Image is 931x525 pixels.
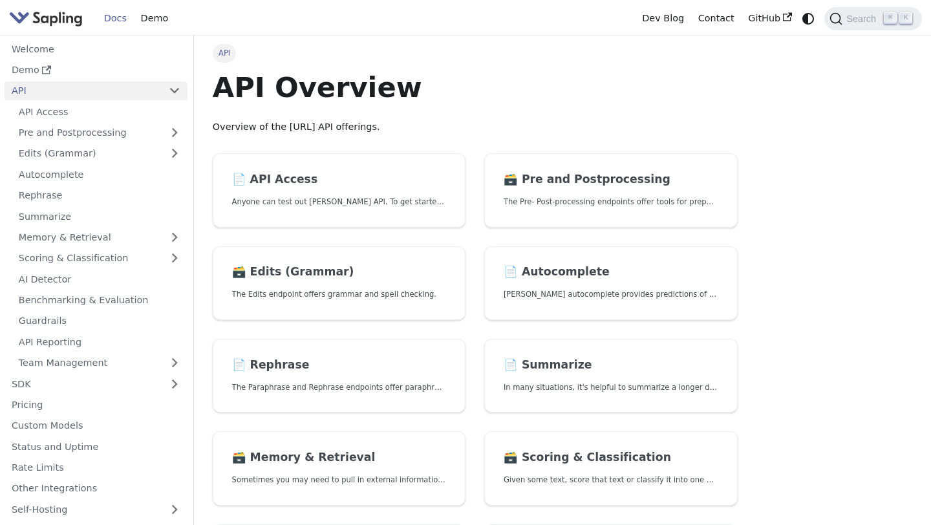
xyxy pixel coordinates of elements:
button: Expand sidebar category 'SDK' [162,374,187,393]
kbd: K [899,12,912,24]
img: Sapling.ai [9,9,83,28]
span: Search [842,14,884,24]
button: Switch between dark and light mode (currently system mode) [799,9,818,28]
button: Collapse sidebar category 'API' [162,81,187,100]
a: API Reporting [12,332,187,351]
a: Status and Uptime [5,437,187,456]
a: 🗃️ Pre and PostprocessingThe Pre- Post-processing endpoints offer tools for preparing your text d... [484,153,738,228]
p: The Pre- Post-processing endpoints offer tools for preparing your text data for ingestation as we... [504,196,718,208]
h2: Autocomplete [504,265,718,279]
p: In many situations, it's helpful to summarize a longer document into a shorter, more easily diges... [504,381,718,394]
a: API [5,81,162,100]
a: Autocomplete [12,165,187,184]
p: Anyone can test out Sapling's API. To get started with the API, simply: [232,196,447,208]
a: 📄️ RephraseThe Paraphrase and Rephrase endpoints offer paraphrasing for particular styles. [213,339,466,413]
a: Summarize [12,207,187,226]
a: Rate Limits [5,458,187,477]
p: The Paraphrase and Rephrase endpoints offer paraphrasing for particular styles. [232,381,447,394]
a: SDK [5,374,162,393]
a: 📄️ API AccessAnyone can test out [PERSON_NAME] API. To get started with the API, simply: [213,153,466,228]
a: Demo [5,61,187,80]
a: AI Detector [12,270,187,288]
a: 📄️ SummarizeIn many situations, it's helpful to summarize a longer document into a shorter, more ... [484,339,738,413]
a: Contact [691,8,742,28]
span: API [213,44,237,62]
h2: Rephrase [232,358,447,372]
a: Sapling.ai [9,9,87,28]
nav: Breadcrumbs [213,44,738,62]
button: Search (Command+K) [824,7,921,30]
a: 🗃️ Memory & RetrievalSometimes you may need to pull in external information that doesn't fit in t... [213,431,466,506]
a: 🗃️ Edits (Grammar)The Edits endpoint offers grammar and spell checking. [213,246,466,321]
a: Demo [134,8,175,28]
a: API Access [12,102,187,121]
h2: Scoring & Classification [504,451,718,465]
h2: Edits (Grammar) [232,265,447,279]
a: Edits (Grammar) [12,144,187,163]
h2: Memory & Retrieval [232,451,447,465]
h2: Summarize [504,358,718,372]
a: 🗃️ Scoring & ClassificationGiven some text, score that text or classify it into one of a set of p... [484,431,738,506]
p: Overview of the [URL] API offerings. [213,120,738,135]
a: Guardrails [12,312,187,330]
a: Self-Hosting [5,500,187,519]
a: Memory & Retrieval [12,228,187,247]
kbd: ⌘ [884,12,897,24]
a: Docs [97,8,134,28]
p: Sometimes you may need to pull in external information that doesn't fit in the context size of an... [232,474,447,486]
a: Other Integrations [5,479,187,498]
a: Pricing [5,396,187,414]
a: Benchmarking & Evaluation [12,291,187,310]
a: Team Management [12,354,187,372]
p: Sapling's autocomplete provides predictions of the next few characters or words [504,288,718,301]
h2: Pre and Postprocessing [504,173,718,187]
h1: API Overview [213,70,738,105]
a: Dev Blog [635,8,690,28]
a: Scoring & Classification [12,249,187,268]
p: The Edits endpoint offers grammar and spell checking. [232,288,447,301]
a: GitHub [741,8,798,28]
a: Rephrase [12,186,187,205]
a: Pre and Postprocessing [12,123,187,142]
a: Custom Models [5,416,187,435]
h2: API Access [232,173,447,187]
p: Given some text, score that text or classify it into one of a set of pre-specified categories. [504,474,718,486]
a: 📄️ Autocomplete[PERSON_NAME] autocomplete provides predictions of the next few characters or words [484,246,738,321]
a: Welcome [5,39,187,58]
